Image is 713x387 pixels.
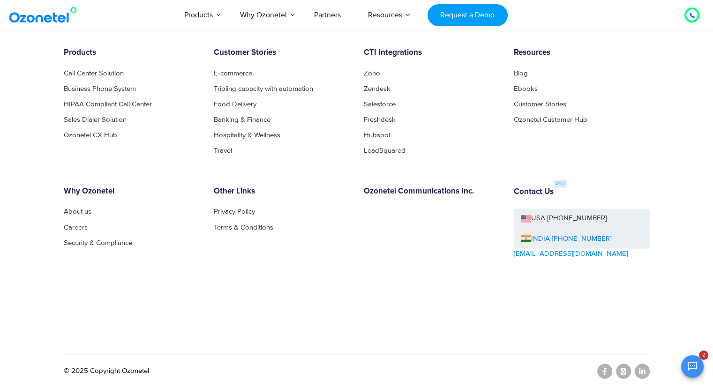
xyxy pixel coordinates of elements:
[364,116,396,123] a: Freshdesk
[428,4,508,26] a: Request a Demo
[214,147,232,154] a: Travel
[64,85,136,92] a: Business Phone System
[64,132,117,139] a: Ozonetel CX Hub
[364,132,390,139] a: Hubspot
[64,223,88,231] a: Careers
[514,248,628,259] a: [EMAIL_ADDRESS][DOMAIN_NAME]
[214,223,273,231] a: Terms & Conditions
[364,187,500,196] h6: Ozonetel Communications Inc.
[214,132,280,139] a: Hospitality & Wellness
[64,101,152,108] a: HIPAA Compliant Call Center
[364,147,405,154] a: LeadSquared
[514,48,650,58] h6: Resources
[521,233,612,244] a: INDIA [PHONE_NUMBER]
[364,85,390,92] a: Zendesk
[214,116,270,123] a: Banking & Finance
[214,187,350,196] h6: Other Links
[514,101,566,108] a: Customer Stories
[514,187,554,197] h6: Contact Us
[214,48,350,58] h6: Customer Stories
[214,85,313,92] a: Tripling capacity with automation
[214,208,255,215] a: Privacy Policy
[364,70,380,77] a: Zoho
[214,70,252,77] a: E-commerce
[64,239,132,246] a: Security & Compliance
[64,116,127,123] a: Sales Dialer Solution
[364,101,396,108] a: Salesforce
[64,187,200,196] h6: Why Ozonetel
[514,85,538,92] a: Ebooks
[64,365,149,376] p: © 2025 Copyright Ozonetel
[64,208,91,215] a: About us
[64,48,200,58] h6: Products
[681,355,704,378] button: Open chat
[521,215,531,222] img: us-flag.png
[514,70,528,77] a: Blog
[64,70,124,77] a: Call Center Solution
[364,48,500,58] h6: CTI Integrations
[699,350,708,360] span: 2
[514,116,587,123] a: Ozonetel Customer Hub
[514,208,650,229] a: USA [PHONE_NUMBER]
[521,235,531,242] img: ind-flag.png
[214,101,256,108] a: Food Delivery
